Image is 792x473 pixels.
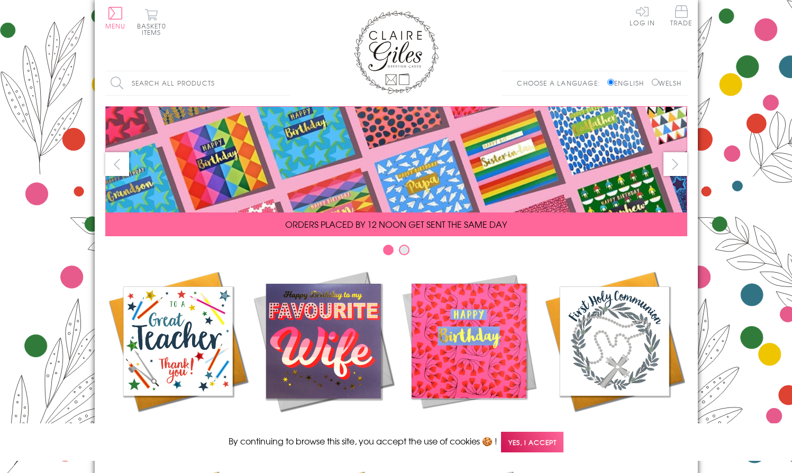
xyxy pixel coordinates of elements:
a: Birthdays [396,268,542,434]
input: Search all products [105,71,290,95]
button: Carousel Page 1 (Current Slide) [383,245,394,255]
img: Claire Giles Greetings Cards [354,11,439,94]
span: Yes, I accept [501,432,563,452]
button: prev [105,152,129,176]
span: Trade [670,5,693,26]
span: New Releases [288,422,358,434]
span: Communion and Confirmation [569,422,659,447]
label: Welsh [652,78,682,88]
span: Birthdays [443,422,494,434]
span: Academic [151,422,205,434]
a: Academic [105,268,251,434]
p: Choose a language: [517,78,605,88]
span: ORDERS PLACED BY 12 NOON GET SENT THE SAME DAY [285,218,507,230]
button: next [663,152,687,176]
label: English [607,78,649,88]
div: Carousel Pagination [105,244,687,261]
a: Trade [670,5,693,28]
a: Communion and Confirmation [542,268,687,447]
input: English [607,79,614,86]
span: Menu [105,21,126,31]
button: Basket0 items [137,8,166,35]
a: New Releases [251,268,396,434]
input: Search [280,71,290,95]
input: Welsh [652,79,659,86]
button: Carousel Page 2 [399,245,409,255]
button: Menu [105,7,126,29]
span: 0 items [142,21,166,37]
a: Log In [630,5,655,26]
